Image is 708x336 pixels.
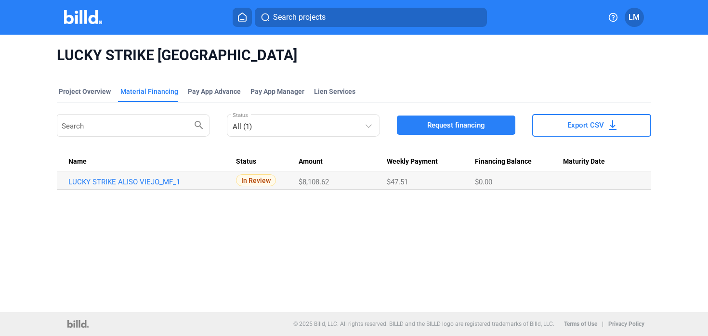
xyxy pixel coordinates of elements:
b: Privacy Policy [608,321,644,327]
span: Financing Balance [475,157,532,166]
span: Maturity Date [563,157,605,166]
p: © 2025 Billd, LLC. All rights reserved. BILLD and the BILLD logo are registered trademarks of Bil... [293,321,554,327]
img: Billd Company Logo [64,10,102,24]
a: LUCKY STRIKE ALISO VIEJO_MF_1 [68,178,227,186]
span: LUCKY STRIKE [GEOGRAPHIC_DATA] [57,46,652,65]
span: $47.51 [387,178,408,186]
mat-icon: search [193,119,205,130]
span: Weekly Payment [387,157,438,166]
div: Pay App Advance [188,87,241,96]
span: In Review [236,174,276,186]
span: Request financing [427,120,485,130]
span: Export CSV [567,120,604,130]
span: LM [629,12,640,23]
p: | [602,321,603,327]
div: Material Financing [120,87,178,96]
mat-select-trigger: All (1) [233,122,252,131]
span: Status [236,157,256,166]
span: Name [68,157,87,166]
span: $0.00 [475,178,492,186]
span: Amount [299,157,323,166]
b: Terms of Use [564,321,597,327]
img: logo [67,320,88,328]
span: Search projects [273,12,326,23]
div: Lien Services [314,87,355,96]
div: Project Overview [59,87,111,96]
span: $8,108.62 [299,178,329,186]
span: Pay App Manager [250,87,304,96]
